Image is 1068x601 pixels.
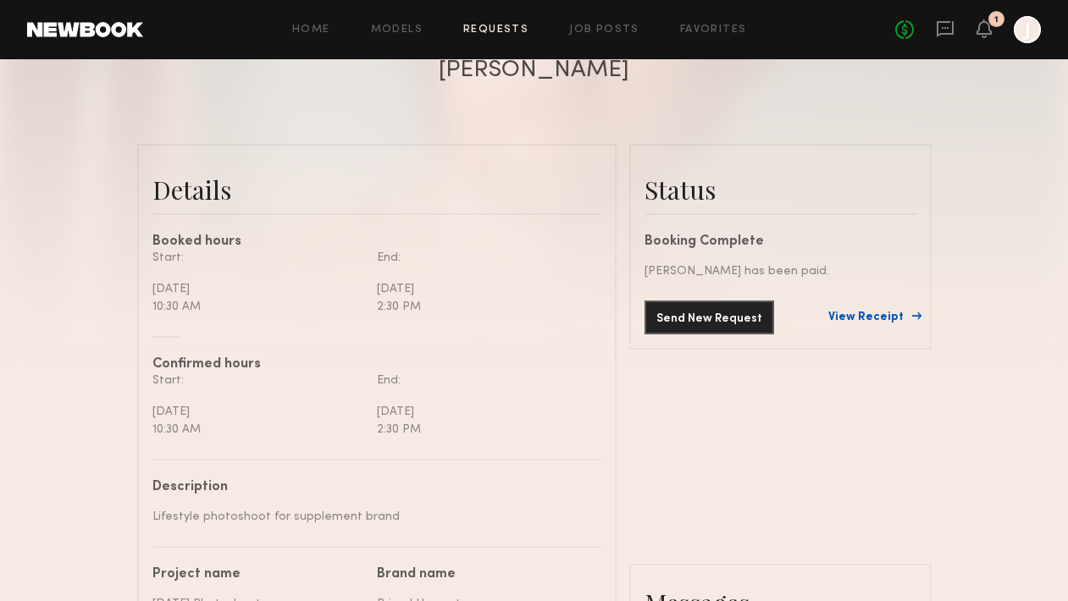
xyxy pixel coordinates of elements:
div: Description [152,481,589,494]
div: Project name [152,568,364,582]
div: Start: [152,249,364,267]
a: Home [292,25,330,36]
div: End: [377,372,589,389]
div: 2:30 PM [377,298,589,316]
div: 1 [994,15,999,25]
div: [DATE] [152,280,364,298]
div: Booked hours [152,235,601,249]
div: Booking Complete [645,235,916,249]
div: Lifestyle photoshoot for supplement brand [152,508,589,526]
a: J [1014,16,1041,43]
div: [DATE] [377,280,589,298]
div: End: [377,249,589,267]
div: 2:30 PM [377,421,589,438]
a: Job Posts [569,25,639,36]
a: Requests [463,25,528,36]
div: Brand name [377,568,589,582]
div: 10:30 AM [152,298,364,316]
div: [PERSON_NAME] [439,58,629,82]
div: [DATE] [152,403,364,421]
div: Start: [152,372,364,389]
div: 10:30 AM [152,421,364,438]
div: [DATE] [377,403,589,421]
a: Models [371,25,423,36]
button: Send New Request [645,300,774,334]
div: [PERSON_NAME] has been paid. [645,262,916,280]
a: Favorites [680,25,747,36]
div: Status [645,173,916,207]
div: Confirmed hours [152,358,601,372]
a: View Receipt [828,312,916,323]
div: Details [152,173,601,207]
